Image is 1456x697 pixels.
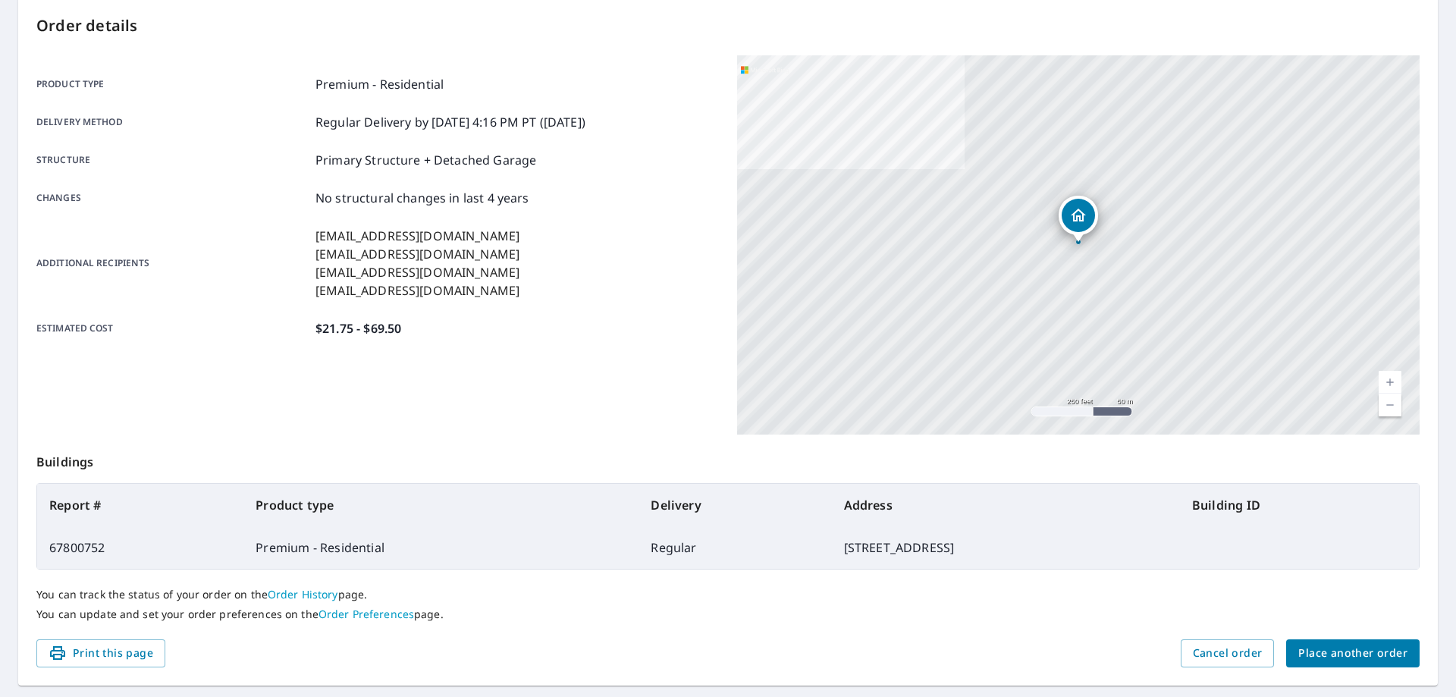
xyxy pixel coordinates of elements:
a: Order Preferences [318,607,414,621]
p: Product type [36,75,309,93]
th: Product type [243,484,639,526]
p: No structural changes in last 4 years [315,189,529,207]
td: Regular [639,526,831,569]
button: Print this page [36,639,165,667]
td: 67800752 [37,526,243,569]
th: Report # [37,484,243,526]
td: [STREET_ADDRESS] [832,526,1180,569]
td: Premium - Residential [243,526,639,569]
p: Estimated cost [36,319,309,338]
p: Buildings [36,435,1420,483]
button: Cancel order [1181,639,1275,667]
p: [EMAIL_ADDRESS][DOMAIN_NAME] [315,227,519,245]
p: Premium - Residential [315,75,444,93]
p: Changes [36,189,309,207]
button: Place another order [1286,639,1420,667]
th: Building ID [1180,484,1419,526]
p: Additional recipients [36,227,309,300]
p: [EMAIL_ADDRESS][DOMAIN_NAME] [315,263,519,281]
a: Current Level 17, Zoom In [1379,371,1401,394]
th: Address [832,484,1180,526]
span: Place another order [1298,644,1407,663]
span: Cancel order [1193,644,1263,663]
p: [EMAIL_ADDRESS][DOMAIN_NAME] [315,281,519,300]
p: You can track the status of your order on the page. [36,588,1420,601]
a: Order History [268,587,338,601]
p: Delivery method [36,113,309,131]
p: Order details [36,14,1420,37]
p: [EMAIL_ADDRESS][DOMAIN_NAME] [315,245,519,263]
p: Regular Delivery by [DATE] 4:16 PM PT ([DATE]) [315,113,585,131]
th: Delivery [639,484,831,526]
div: Dropped pin, building 1, Residential property, 6122 Bedstone Dr Greensboro, NC 27455 [1059,196,1098,243]
p: Primary Structure + Detached Garage [315,151,536,169]
p: You can update and set your order preferences on the page. [36,608,1420,621]
a: Current Level 17, Zoom Out [1379,394,1401,416]
p: Structure [36,151,309,169]
span: Print this page [49,644,153,663]
p: $21.75 - $69.50 [315,319,401,338]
